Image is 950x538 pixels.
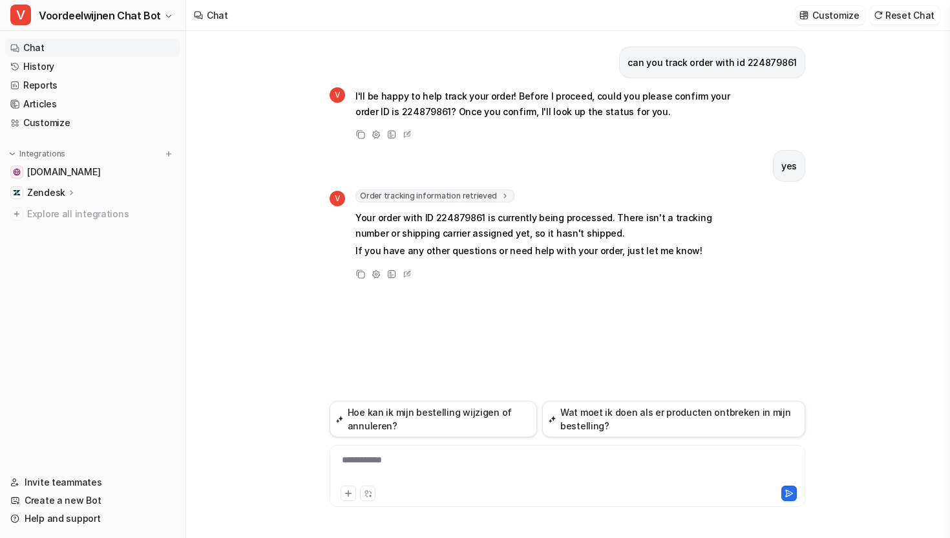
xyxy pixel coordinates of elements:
[5,76,180,94] a: Reports
[164,149,173,158] img: menu_add.svg
[5,95,180,113] a: Articles
[870,6,940,25] button: Reset Chat
[27,186,65,199] p: Zendesk
[355,243,734,259] p: If you have any other questions or need help with your order, just let me know!
[8,149,17,158] img: expand menu
[542,401,805,437] button: Wat moet ik doen als er producten ontbreken in mijn bestelling?
[5,147,69,160] button: Integrations
[10,208,23,221] img: explore all integrations
[5,491,180,510] a: Create a new Bot
[799,10,808,20] img: customize
[5,58,180,76] a: History
[5,39,180,57] a: Chat
[5,473,180,491] a: Invite teammates
[355,210,734,241] p: Your order with ID 224879861 is currently being processed. There isn't a tracking number or shipp...
[207,8,228,22] div: Chat
[874,10,883,20] img: reset
[5,114,180,132] a: Customize
[781,158,797,174] p: yes
[330,87,345,103] span: V
[19,149,65,159] p: Integrations
[628,55,797,70] p: can you track order with id 224879861
[13,189,21,197] img: Zendesk
[5,163,180,181] a: www.voordeelwijnen.nl[DOMAIN_NAME]
[5,510,180,528] a: Help and support
[27,166,100,178] span: [DOMAIN_NAME]
[27,204,175,224] span: Explore all integrations
[812,8,859,22] p: Customize
[5,205,180,223] a: Explore all integrations
[13,168,21,176] img: www.voordeelwijnen.nl
[355,189,514,202] span: Order tracking information retrieved
[330,401,537,437] button: Hoe kan ik mijn bestelling wijzigen of annuleren?
[796,6,864,25] button: Customize
[355,89,734,120] p: I'll be happy to help track your order! Before I proceed, could you please confirm your order ID ...
[39,6,161,25] span: Voordeelwijnen Chat Bot
[330,191,345,206] span: V
[10,5,31,25] span: V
